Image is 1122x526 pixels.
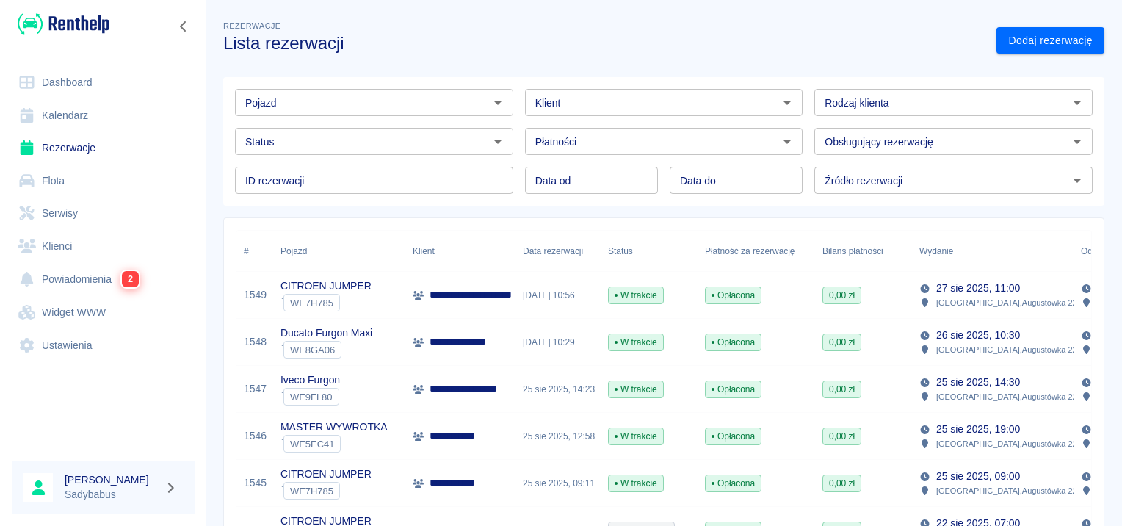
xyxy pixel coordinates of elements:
a: Flota [12,165,195,198]
p: 26 sie 2025, 10:30 [936,328,1020,343]
div: Pojazd [280,231,307,272]
button: Otwórz [1067,131,1087,152]
span: 0,00 zł [823,336,861,349]
p: CITROEN JUMPER [280,466,372,482]
button: Otwórz [488,131,508,152]
a: Kalendarz [12,99,195,132]
div: Pojazd [273,231,405,272]
p: [GEOGRAPHIC_DATA] , Augustówka 22A [936,343,1082,356]
span: W trakcie [609,430,663,443]
a: Klienci [12,230,195,263]
span: 0,00 zł [823,383,861,396]
div: Bilans płatności [822,231,883,272]
a: 1548 [244,334,267,350]
div: Płatność za rezerwację [705,231,795,272]
a: Renthelp logo [12,12,109,36]
div: Bilans płatności [815,231,912,272]
span: 0,00 zł [823,289,861,302]
div: Płatność za rezerwację [698,231,815,272]
span: Opłacona [706,430,761,443]
div: # [244,231,249,272]
div: 25 sie 2025, 14:23 [515,366,601,413]
div: [DATE] 10:56 [515,272,601,319]
div: Klient [413,231,435,272]
div: 25 sie 2025, 09:11 [515,460,601,507]
button: Otwórz [777,131,797,152]
button: Zwiń nawigację [173,17,195,36]
span: Opłacona [706,477,761,490]
div: 25 sie 2025, 12:58 [515,413,601,460]
span: WE9FL80 [284,392,339,403]
p: 25 sie 2025, 19:00 [936,422,1020,437]
p: 27 sie 2025, 11:00 [936,281,1020,296]
button: Otwórz [1067,170,1087,191]
div: ` [280,294,372,311]
h6: [PERSON_NAME] [65,472,159,487]
p: Iveco Furgon [280,372,340,388]
button: Otwórz [777,93,797,113]
div: Status [608,231,633,272]
span: 2 [122,271,139,287]
div: Wydanie [912,231,1074,272]
p: [GEOGRAPHIC_DATA] , Augustówka 22A [936,437,1082,450]
h3: Lista rezerwacji [223,33,985,54]
span: WE5EC41 [284,439,340,450]
a: 1546 [244,428,267,444]
a: Widget WWW [12,296,195,329]
span: WE7H785 [284,486,339,497]
span: WE7H785 [284,298,339,309]
span: 0,00 zł [823,430,861,443]
p: 25 sie 2025, 14:30 [936,375,1020,390]
div: Klient [405,231,515,272]
span: Opłacona [706,336,761,349]
div: # [236,231,273,272]
a: Rezerwacje [12,131,195,165]
input: DD.MM.YYYY [670,167,803,194]
p: Ducato Furgon Maxi [280,325,372,341]
div: Data rezerwacji [523,231,583,272]
input: DD.MM.YYYY [525,167,658,194]
div: Odbiór [1081,231,1107,272]
a: Dodaj rezerwację [996,27,1104,54]
a: Dashboard [12,66,195,99]
p: CITROEN JUMPER [280,278,372,294]
a: Serwisy [12,197,195,230]
div: ` [280,482,372,500]
div: Status [601,231,698,272]
p: MASTER WYWROTKA [280,419,387,435]
p: [GEOGRAPHIC_DATA] , Augustówka 22A [936,296,1082,309]
span: WE8GA06 [284,345,341,356]
div: ` [280,388,340,406]
div: Data rezerwacji [515,231,601,272]
a: 1547 [244,381,267,397]
img: Renthelp logo [18,12,109,36]
a: 1545 [244,475,267,491]
a: Powiadomienia2 [12,262,195,296]
div: Wydanie [919,231,953,272]
span: W trakcie [609,477,663,490]
a: Ustawienia [12,329,195,362]
span: Opłacona [706,289,761,302]
span: W trakcie [609,383,663,396]
p: [GEOGRAPHIC_DATA] , Augustówka 22A [936,390,1082,403]
span: Rezerwacje [223,21,280,30]
span: W trakcie [609,289,663,302]
p: [GEOGRAPHIC_DATA] , Augustówka 22A [936,484,1082,497]
p: Sadybabus [65,487,159,502]
p: 25 sie 2025, 09:00 [936,469,1020,484]
a: 1549 [244,287,267,303]
span: W trakcie [609,336,663,349]
div: ` [280,341,372,359]
span: 0,00 zł [823,477,861,490]
button: Otwórz [1067,93,1087,113]
div: [DATE] 10:29 [515,319,601,366]
div: ` [280,435,387,453]
span: Opłacona [706,383,761,396]
button: Otwórz [488,93,508,113]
